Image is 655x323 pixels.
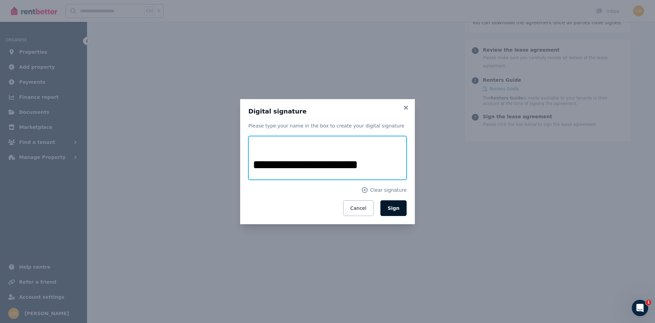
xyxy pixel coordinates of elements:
[248,122,407,129] p: Please type your name in the box to create your digital signature
[248,107,407,116] h3: Digital signature
[632,300,648,316] iframe: Intercom live chat
[646,300,651,305] span: 1
[343,200,374,216] button: Cancel
[370,187,407,193] span: Clear signature
[380,200,407,216] button: Sign
[388,205,399,211] span: Sign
